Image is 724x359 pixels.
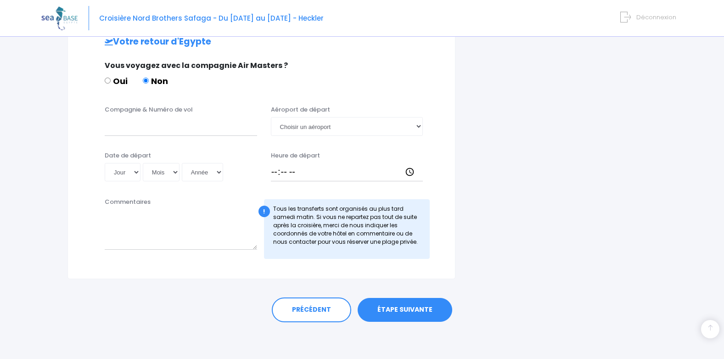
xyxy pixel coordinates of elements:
label: Non [143,75,168,87]
h2: Votre retour d'Egypte [86,37,437,47]
input: Non [143,78,149,84]
span: Croisière Nord Brothers Safaga - Du [DATE] au [DATE] - Heckler [99,13,324,23]
label: Compagnie & Numéro de vol [105,105,193,114]
a: ÉTAPE SUIVANTE [358,298,452,322]
span: Déconnexion [636,13,676,22]
span: Vous voyagez avec la compagnie Air Masters ? [105,60,288,71]
label: Oui [105,75,128,87]
a: PRÉCÉDENT [272,297,351,322]
input: Oui [105,78,111,84]
label: Aéroport de départ [271,105,330,114]
div: Tous les transferts sont organisés au plus tard samedi matin. Si vous ne repartez pas tout de sui... [264,199,430,259]
label: Heure de départ [271,151,320,160]
label: Commentaires [105,197,151,207]
label: Date de départ [105,151,151,160]
div: ! [258,206,270,217]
